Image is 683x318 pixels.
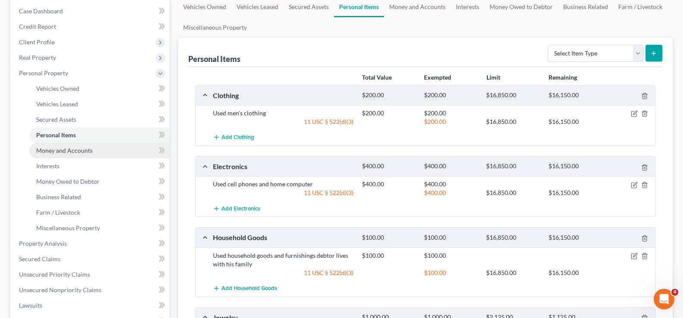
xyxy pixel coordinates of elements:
[358,109,420,117] div: $200.00
[12,282,169,298] a: Unsecured Nonpriority Claims
[29,220,169,236] a: Miscellaneous Property
[209,233,358,242] div: Household Goods
[362,74,392,81] strong: Total Value
[482,91,544,99] div: $16,850.00
[36,178,100,185] span: Money Owed to Debtor
[544,91,606,99] div: $16,150.00
[487,74,500,81] strong: Limit
[358,162,420,170] div: $400.00
[19,302,42,309] span: Lawsuits
[420,251,482,260] div: $100.00
[36,193,81,201] span: Business Related
[12,298,169,313] a: Lawsuits
[420,269,482,277] div: $100.00
[29,143,169,158] a: Money and Accounts
[213,281,277,296] button: Add Household Goods
[36,224,100,232] span: Miscellaneous Property
[209,180,358,188] div: Used cell phones and home computer
[178,17,252,38] a: Miscellaneous Property
[420,162,482,170] div: $400.00
[36,162,59,170] span: Interests
[19,240,67,247] span: Property Analysis
[29,127,169,143] a: Personal Items
[424,74,451,81] strong: Exempted
[188,54,240,64] div: Personal Items
[544,269,606,277] div: $16,150.00
[213,201,260,216] button: Add Electronics
[29,112,169,127] a: Secured Assets
[29,158,169,174] a: Interests
[29,96,169,112] a: Vehicles Leased
[29,174,169,189] a: Money Owed to Debtor
[221,205,260,212] span: Add Electronics
[420,234,482,242] div: $100.00
[358,91,420,99] div: $200.00
[19,7,63,15] span: Case Dashboard
[358,251,420,260] div: $100.00
[482,234,544,242] div: $16,850.00
[420,117,482,126] div: $200.00
[213,130,254,145] button: Add Clothing
[654,289,674,309] iframe: Intercom live chat
[544,162,606,170] div: $16,150.00
[209,91,358,100] div: Clothing
[358,180,420,188] div: $400.00
[549,74,577,81] strong: Remaining
[482,269,544,277] div: $16,850.00
[36,209,80,216] span: Farm / Livestock
[209,117,358,126] div: 11 USC § 522(d)(3)
[544,234,606,242] div: $16,150.00
[29,205,169,220] a: Farm / Livestock
[482,117,544,126] div: $16,850.00
[544,117,606,126] div: $16,150.00
[29,81,169,96] a: Vehicles Owned
[12,267,169,282] a: Unsecured Priority Claims
[19,271,90,278] span: Unsecured Priority Claims
[358,234,420,242] div: $100.00
[209,188,358,197] div: 11 USC § 522(d)(3)
[29,189,169,205] a: Business Related
[19,54,56,61] span: Real Property
[36,131,76,139] span: Personal Items
[19,38,55,46] span: Client Profile
[221,285,277,292] span: Add Household Goods
[420,109,482,117] div: $200.00
[221,134,254,141] span: Add Clothing
[12,236,169,251] a: Property Analysis
[544,188,606,197] div: $16,150.00
[12,19,169,34] a: Credit Report
[420,91,482,99] div: $200.00
[420,180,482,188] div: $400.00
[19,286,101,293] span: Unsecured Nonpriority Claims
[36,85,79,92] span: Vehicles Owned
[420,188,482,197] div: $400.00
[671,289,678,296] span: 4
[209,269,358,277] div: 11 USC § 522(d)(3)
[209,251,358,269] div: Used household goods and furnishings debtor lives with his family
[36,147,93,154] span: Money and Accounts
[19,255,60,262] span: Secured Claims
[12,251,169,267] a: Secured Claims
[36,100,78,108] span: Vehicles Leased
[19,69,68,77] span: Personal Property
[209,109,358,117] div: Used men's clothing
[482,188,544,197] div: $16,850.00
[12,3,169,19] a: Case Dashboard
[19,23,56,30] span: Credit Report
[209,162,358,171] div: Electronics
[36,116,76,123] span: Secured Assets
[482,162,544,170] div: $16,850.00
